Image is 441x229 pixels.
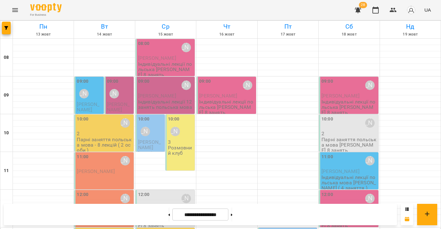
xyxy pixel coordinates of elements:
label: 10:00 [77,116,88,123]
span: For Business [30,13,62,17]
p: 2 [321,131,377,136]
div: Anna Litkovets [365,81,375,90]
label: 09:00 [107,78,119,85]
h6: 13 жовт [14,31,73,37]
label: 09:00 [321,78,333,85]
label: 10:00 [321,116,333,123]
p: 3 [168,139,193,145]
div: Anna Litkovets [79,89,89,98]
div: Valentyna Krytskaliuk [120,156,130,165]
label: 09:00 [199,78,211,85]
h6: Нд [381,22,440,31]
label: 08:00 [138,40,150,47]
div: Anna Litkovets [181,43,191,52]
div: Anna Litkovets [365,194,375,203]
h6: 18 жовт [320,31,378,37]
p: Індивідуальні лекції польська мова [PERSON_NAME] ( 4 заняття ) [321,175,377,191]
span: [PERSON_NAME] [77,101,99,113]
div: Valentyna Krytskaliuk [109,89,119,98]
div: Valentyna Krytskaliuk [120,194,130,203]
span: 28 [359,2,367,8]
img: avatar_s.png [407,6,416,14]
div: Valentyna Krytskaliuk [181,81,191,90]
span: [PERSON_NAME] [138,93,176,99]
p: Індивідуальні лекції польська мова - пакет 4 заняття [138,150,164,183]
div: Anna Litkovets [243,81,252,90]
p: Індивідуальні лекції 12 занять польська мова [107,113,132,140]
h6: 08 [4,54,9,61]
label: 12:00 [77,191,88,198]
p: Розмовний клуб [168,145,193,156]
p: Індивідуальні лекції польська [PERSON_NAME] 8 занять [199,99,254,115]
span: [PERSON_NAME] [77,168,115,174]
p: 2 [77,131,132,136]
label: 09:00 [138,78,150,85]
h6: 14 жовт [75,31,134,37]
div: Anna Litkovets [365,118,375,128]
div: Anna Litkovets [365,156,375,165]
h6: 11 [4,167,9,174]
h6: Пн [14,22,73,31]
img: Voopty Logo [30,3,62,12]
h6: Вт [75,22,134,31]
p: Індивідуальні лекції 12 занять польська мова [138,99,193,110]
label: 10:00 [138,116,150,123]
label: 12:00 [321,191,333,198]
h6: 10 [4,130,9,137]
p: Парні заняття польська мова - 8 лекцій ( 2 особи ) [77,137,132,153]
span: [PERSON_NAME] [321,93,360,99]
span: [PERSON_NAME] [107,101,130,113]
h6: 09 [4,92,9,99]
label: 10:00 [168,116,180,123]
button: Menu [8,3,23,18]
h6: Пт [259,22,317,31]
p: Індивідуальні лекції польська [PERSON_NAME] 8 занять [321,99,377,115]
span: [PERSON_NAME] [138,55,176,61]
h6: 19 жовт [381,31,440,37]
h6: Сб [320,22,378,31]
div: Sofiia Aloshyna [170,127,180,136]
h6: 16 жовт [197,31,256,37]
span: [PERSON_NAME] [199,93,237,99]
p: Індивідуальні лекції польська [PERSON_NAME] 8 занять [138,61,193,78]
h6: Ср [136,22,195,31]
p: Парні заняття польська мова [PERSON_NAME] 8 занять [321,137,377,153]
h6: 15 жовт [136,31,195,37]
div: Sofiia Aloshyna [120,118,130,128]
span: UA [424,7,431,13]
label: 12:00 [138,191,150,198]
div: Valentyna Krytskaliuk [141,127,150,136]
h6: 17 жовт [259,31,317,37]
div: Anna Litkovets [181,194,191,203]
label: 11:00 [77,154,88,160]
h6: Чт [197,22,256,31]
p: Індивідуальні лекції польська мова [PERSON_NAME] ( 4 заняття ) [77,113,102,151]
span: [PERSON_NAME] [321,168,360,174]
label: 11:00 [321,154,333,160]
button: UA [422,4,433,16]
span: [PERSON_NAME] [138,139,161,150]
label: 09:00 [77,78,88,85]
